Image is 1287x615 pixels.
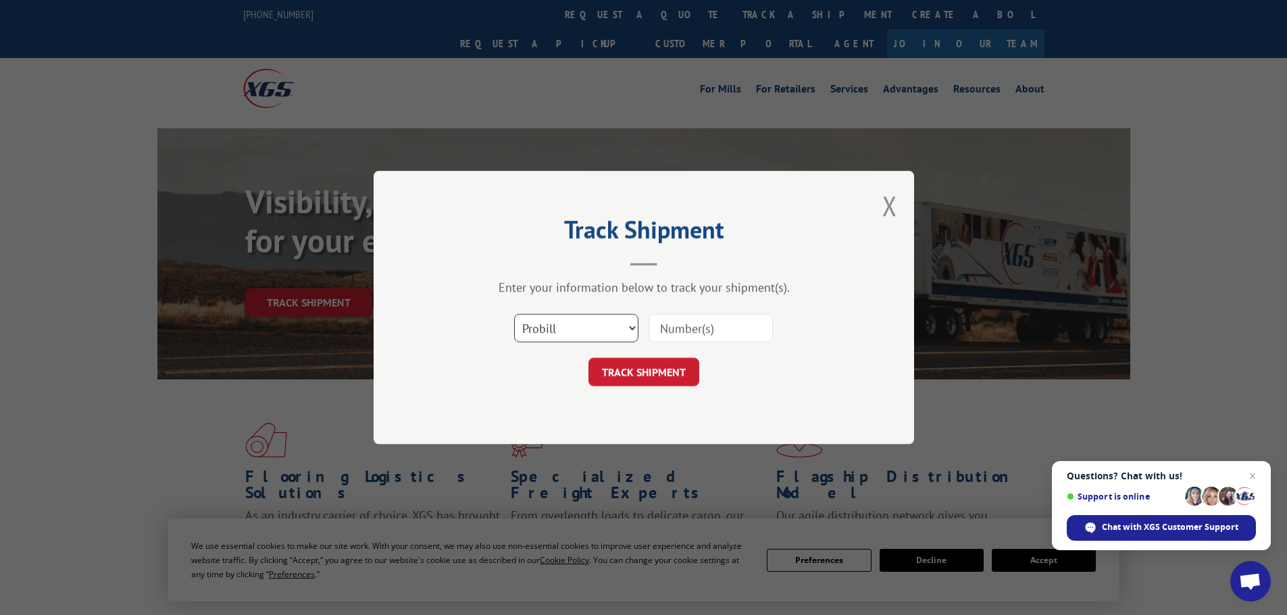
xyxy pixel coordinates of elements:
[1067,471,1256,481] span: Questions? Chat with us!
[441,279,847,295] div: Enter your information below to track your shipment(s).
[1244,468,1261,484] span: Close chat
[441,220,847,246] h2: Track Shipment
[882,188,897,223] button: Close modal
[1230,561,1271,601] div: Open chat
[1102,521,1238,533] span: Chat with XGS Customer Support
[1067,491,1180,502] span: Support is online
[588,358,699,386] button: TRACK SHIPMENT
[649,314,773,342] input: Number(s)
[1067,515,1256,541] div: Chat with XGS Customer Support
